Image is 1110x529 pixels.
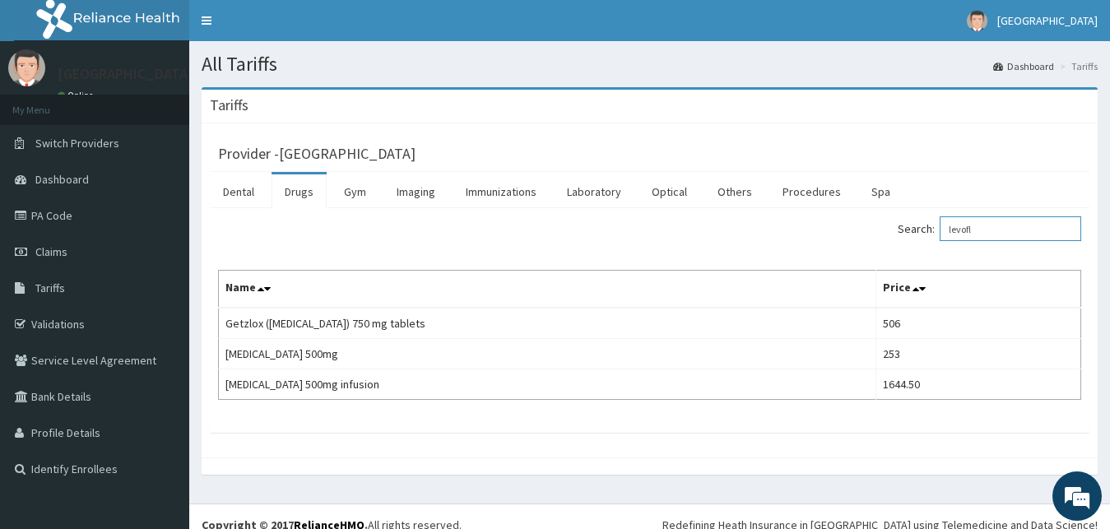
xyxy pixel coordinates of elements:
a: Procedures [769,174,854,209]
a: Optical [639,174,700,209]
a: Online [58,90,97,101]
a: Dashboard [993,59,1054,73]
a: Imaging [383,174,448,209]
li: Tariffs [1056,59,1098,73]
img: User Image [967,11,987,31]
span: Claims [35,244,67,259]
th: Name [219,271,876,309]
a: Dental [210,174,267,209]
span: Dashboard [35,172,89,187]
td: 506 [876,308,1081,339]
a: Immunizations [453,174,550,209]
td: [MEDICAL_DATA] 500mg [219,339,876,369]
span: We're online! [95,160,227,326]
h1: All Tariffs [202,53,1098,75]
div: Minimize live chat window [270,8,309,48]
td: Getzlox ([MEDICAL_DATA]) 750 mg tablets [219,308,876,339]
input: Search: [940,216,1081,241]
img: d_794563401_company_1708531726252_794563401 [30,82,67,123]
h3: Tariffs [210,98,248,113]
label: Search: [898,216,1081,241]
a: Drugs [272,174,327,209]
td: 253 [876,339,1081,369]
img: User Image [8,49,45,86]
h3: Provider - [GEOGRAPHIC_DATA] [218,146,416,161]
a: Others [704,174,765,209]
div: Chat with us now [86,92,276,114]
a: Gym [331,174,379,209]
span: Switch Providers [35,136,119,151]
p: [GEOGRAPHIC_DATA] [58,67,193,81]
a: Spa [858,174,903,209]
span: [GEOGRAPHIC_DATA] [997,13,1098,28]
td: 1644.50 [876,369,1081,400]
span: Tariffs [35,281,65,295]
textarea: Type your message and hit 'Enter' [8,354,313,411]
a: Laboratory [554,174,634,209]
td: [MEDICAL_DATA] 500mg infusion [219,369,876,400]
th: Price [876,271,1081,309]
